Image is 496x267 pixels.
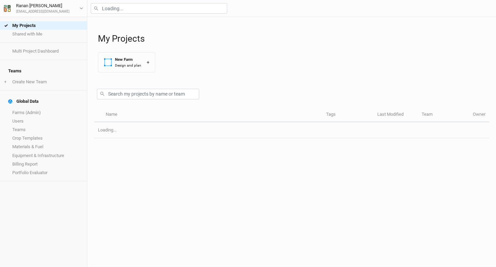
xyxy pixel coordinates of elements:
div: Ranan [PERSON_NAME] [16,2,70,9]
div: New Farm [115,57,141,62]
button: New FarmDesign and plan+ [98,52,155,72]
div: [EMAIL_ADDRESS][DOMAIN_NAME] [16,9,70,14]
th: Last Modified [374,108,418,122]
input: Search my projects by name or team [97,89,199,99]
th: Name [102,108,322,122]
input: Loading... [91,3,227,14]
div: Design and plan [115,63,141,68]
button: Ranan [PERSON_NAME][EMAIL_ADDRESS][DOMAIN_NAME] [3,2,84,14]
th: Team [418,108,469,122]
h1: My Projects [98,33,489,44]
div: + [147,59,149,66]
th: Owner [469,108,489,122]
th: Tags [322,108,374,122]
span: + [4,79,6,85]
div: Global Data [8,99,39,104]
h4: Teams [4,64,83,78]
td: Loading... [94,122,489,138]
